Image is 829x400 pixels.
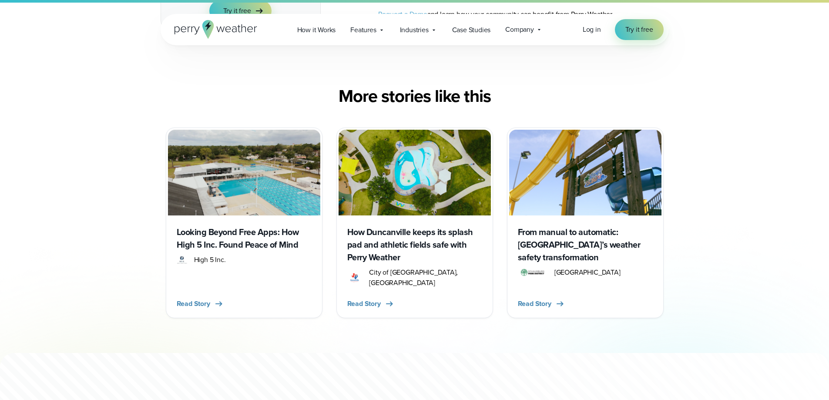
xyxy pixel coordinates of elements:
[378,9,669,20] p: and learn how your community can benefit from Perry Weather.
[518,299,565,309] button: Read Story
[347,272,362,283] img: City of Duncanville Logo
[177,226,312,251] h3: Looking Beyond Free Apps: How High 5 Inc. Found Peace of Mind
[161,86,669,107] h2: More stories like this
[583,24,601,34] span: Log in
[194,255,226,265] span: High 5 Inc.
[297,25,336,35] span: How it Works
[336,128,493,318] a: Duncanville Splash Pad How Duncanville keeps its splash pad and athletic fields safe with Perry W...
[347,299,381,309] span: Read Story
[518,299,551,309] span: Read Story
[509,130,661,215] img: Schaumburg Part District Water Park
[378,9,427,19] a: Request a Demo
[452,25,491,35] span: Case Studies
[177,255,187,265] img: High 5 Inc
[583,24,601,35] a: Log in
[369,267,482,288] span: City of [GEOGRAPHIC_DATA], [GEOGRAPHIC_DATA]
[505,24,534,35] span: Company
[554,267,621,278] span: [GEOGRAPHIC_DATA]
[290,21,343,39] a: How it Works
[339,130,491,215] img: Duncanville Splash Pad
[625,24,653,35] span: Try it free
[507,128,664,318] a: Schaumburg Part District Water Park From manual to automatic: [GEOGRAPHIC_DATA]’s weather safety ...
[615,19,664,40] a: Try it free
[177,299,224,309] button: Read Story
[168,130,320,215] img: High 5 inc.
[177,299,210,309] span: Read Story
[350,25,376,35] span: Features
[347,299,395,309] button: Read Story
[223,5,251,16] span: Try it free
[166,128,322,318] a: High 5 inc. Looking Beyond Free Apps: How High 5 Inc. Found Peace of Mind High 5 Inc High 5 Inc. ...
[347,226,482,264] h3: How Duncanville keeps its splash pad and athletic fields safe with Perry Weather
[400,25,429,35] span: Industries
[518,267,547,278] img: Schaumburg-Park-District-1.svg
[518,226,653,264] h3: From manual to automatic: [GEOGRAPHIC_DATA]’s weather safety transformation
[445,21,498,39] a: Case Studies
